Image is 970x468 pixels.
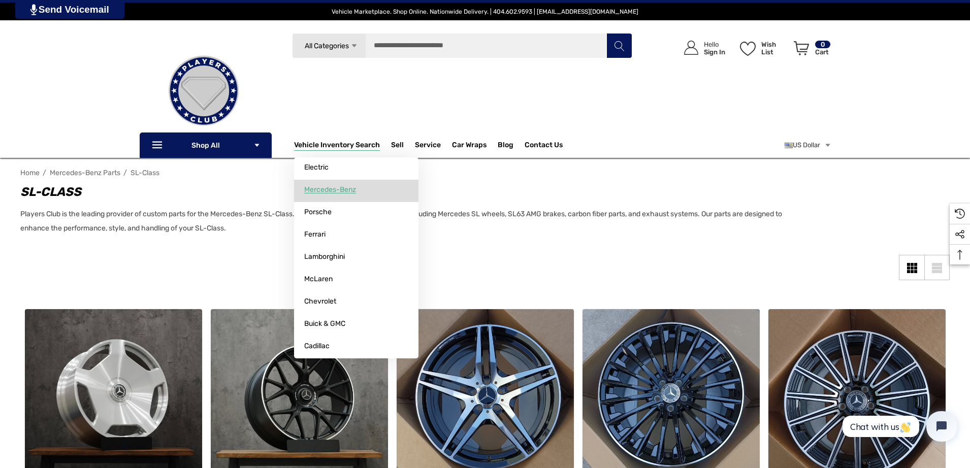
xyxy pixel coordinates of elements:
a: Home [20,169,40,177]
iframe: Tidio Chat [831,403,965,450]
span: Lamborghini [304,252,345,261]
span: Porsche [304,208,332,217]
a: Service [415,141,441,152]
span: Cadillac [304,342,330,351]
img: PjwhLS0gR2VuZXJhdG9yOiBHcmF2aXQuaW8gLS0+PHN2ZyB4bWxucz0iaHR0cDovL3d3dy53My5vcmcvMjAwMC9zdmciIHhtb... [30,4,37,15]
svg: Icon User Account [684,41,698,55]
span: Ferrari [304,230,326,239]
svg: Social Media [955,229,965,240]
p: Players Club is the leading provider of custom parts for the Mercedes-Benz SL-Class. We offer a w... [20,207,782,236]
button: Search [606,33,632,58]
svg: Wish List [740,42,756,56]
svg: Icon Arrow Down [253,142,261,149]
a: List View [924,255,950,280]
a: Sell [391,135,415,155]
span: Vehicle Marketplace. Shop Online. Nationwide Delivery. | 404.602.9593 | [EMAIL_ADDRESS][DOMAIN_NAME] [332,8,638,15]
svg: Recently Viewed [955,209,965,219]
p: Shop All [140,132,272,158]
span: Chevrolet [304,297,336,306]
svg: Icon Line [151,140,166,151]
a: Sign in [672,30,730,65]
p: 0 [815,41,830,48]
svg: Icon Arrow Down [350,42,358,50]
span: All Categories [304,42,348,50]
span: Car Wraps [452,141,487,152]
a: Mercedes-Benz Parts [50,169,120,177]
h1: SL-Class [20,183,782,201]
span: Buick & GMC [304,319,345,328]
a: Cart with 0 items [789,30,831,70]
img: Players Club | Cars For Sale [153,40,254,142]
a: Contact Us [525,141,563,152]
a: Car Wraps [452,135,498,155]
span: Electric [304,163,329,172]
svg: Review Your Cart [794,41,809,55]
p: Wish List [761,41,788,56]
span: Sell [391,141,404,152]
a: Wish List Wish List [735,30,789,65]
a: Blog [498,141,513,152]
svg: Top [950,250,970,260]
a: All Categories Icon Arrow Down Icon Arrow Up [292,33,366,58]
a: SL-Class [131,169,159,177]
a: USD [785,135,831,155]
a: Grid View [899,255,924,280]
p: Sign In [704,48,725,56]
p: Hello [704,41,725,48]
span: McLaren [304,275,333,284]
p: Cart [815,48,830,56]
a: Vehicle Inventory Search [294,141,380,152]
span: Mercedes-Benz [304,185,356,194]
nav: Breadcrumb [20,164,950,182]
